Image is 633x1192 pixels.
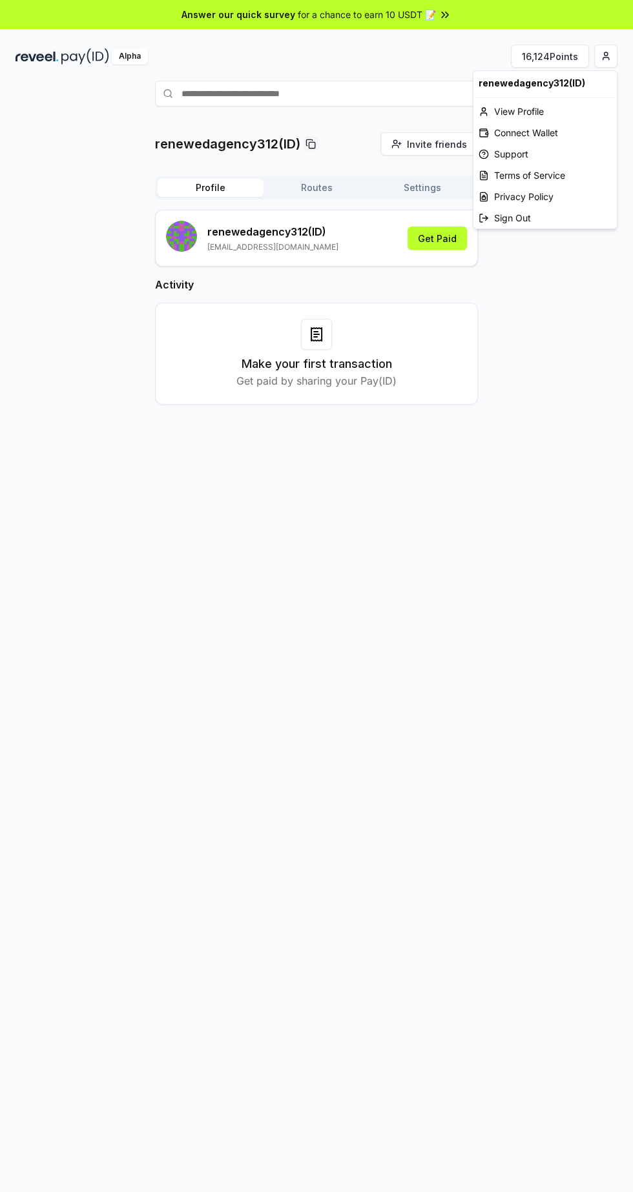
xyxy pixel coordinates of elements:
[473,207,617,228] div: Sign Out
[473,165,617,186] a: Terms of Service
[473,186,617,207] a: Privacy Policy
[473,143,617,165] a: Support
[473,71,617,95] div: renewedagency312(ID)
[473,122,617,143] div: Connect Wallet
[473,101,617,122] div: View Profile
